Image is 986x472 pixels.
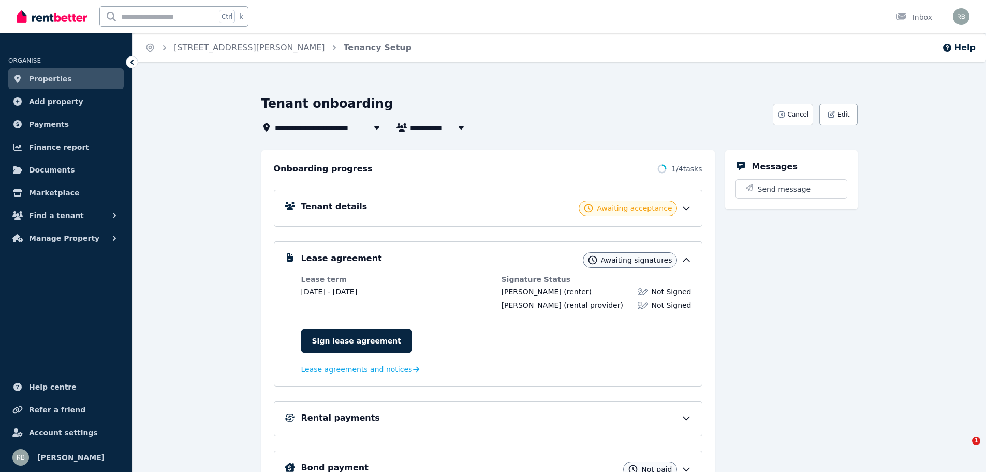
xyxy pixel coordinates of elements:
dd: [DATE] - [DATE] [301,287,491,297]
a: Properties [8,68,124,89]
dt: Signature Status [502,274,691,284]
a: Finance report [8,137,124,158]
div: Inbox [896,12,932,22]
button: Find a tenant [8,205,124,226]
span: Not Signed [651,300,691,310]
img: Bond Details [285,463,295,472]
a: Account settings [8,422,124,443]
img: Lease not signed [638,300,648,310]
span: Send message [758,184,811,194]
button: Edit [819,104,857,125]
span: Properties [29,73,72,85]
button: Send message [736,180,847,198]
span: Payments [29,118,69,131]
span: 1 [972,437,980,445]
a: Lease agreements and notices [301,364,420,375]
span: Ctrl [219,10,235,23]
a: Sign lease agreement [301,329,412,353]
span: Find a tenant [29,209,84,222]
h5: Tenant details [301,201,367,213]
a: Help centre [8,377,124,397]
a: [STREET_ADDRESS][PERSON_NAME] [174,42,325,52]
span: Documents [29,164,75,176]
h5: Messages [752,161,798,173]
span: Cancel [788,110,809,119]
img: Rick Baek [953,8,969,25]
a: Refer a friend [8,399,124,420]
span: Manage Property [29,232,99,245]
span: Marketplace [29,187,79,199]
div: (rental provider) [502,300,623,310]
h1: Tenant onboarding [261,95,393,112]
button: Help [942,41,976,54]
span: Finance report [29,141,89,153]
span: Tenancy Setup [344,41,412,54]
a: Payments [8,114,124,135]
a: Documents [8,160,124,180]
span: Help centre [29,381,77,393]
span: Not Signed [651,287,691,297]
div: (renter) [502,287,592,297]
dt: Lease term [301,274,491,284]
h5: Rental payments [301,412,380,424]
img: Lease not signed [638,287,648,297]
img: Rental Payments [285,414,295,422]
a: Marketplace [8,182,124,203]
img: Rick Baek [12,449,29,466]
span: [PERSON_NAME] [37,451,105,464]
span: k [239,12,243,21]
span: Edit [837,110,849,119]
nav: Breadcrumb [133,33,424,62]
button: Manage Property [8,228,124,249]
span: Refer a friend [29,404,85,416]
iframe: Intercom live chat [951,437,976,462]
h2: Onboarding progress [274,163,373,175]
span: Awaiting signatures [601,255,672,265]
span: Awaiting acceptance [597,203,672,213]
img: RentBetter [17,9,87,24]
span: [PERSON_NAME] [502,301,562,309]
span: 1 / 4 tasks [671,164,702,174]
span: Lease agreements and notices [301,364,413,375]
a: Add property [8,91,124,112]
span: ORGANISE [8,57,41,64]
span: Add property [29,95,83,108]
button: Cancel [773,104,814,125]
span: Account settings [29,426,98,439]
h5: Lease agreement [301,252,382,265]
span: [PERSON_NAME] [502,288,562,296]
